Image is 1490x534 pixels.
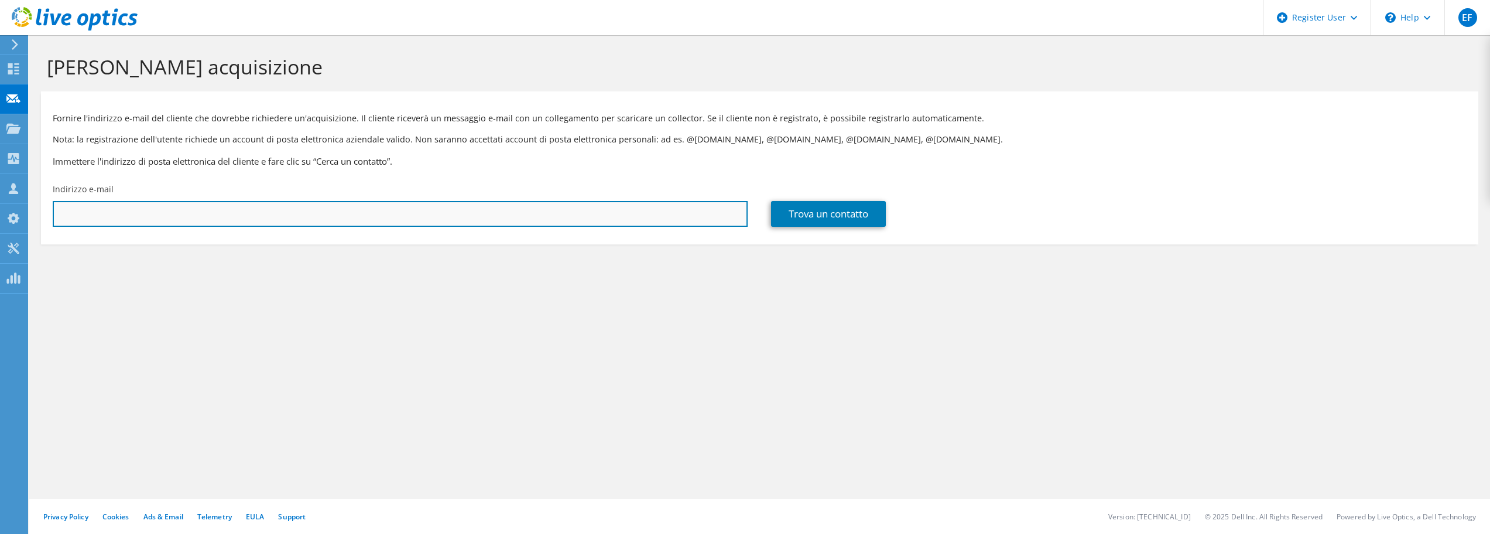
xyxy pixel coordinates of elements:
[278,512,306,522] a: Support
[53,133,1467,146] p: Nota: la registrazione dell'utente richiede un account di posta elettronica aziendale valido. Non...
[53,155,1467,168] h3: Immettere l'indirizzo di posta elettronica del cliente e fare clic su “Cerca un contatto”.
[771,201,886,227] a: Trova un contatto
[1337,512,1476,522] li: Powered by Live Optics, a Dell Technology
[1108,512,1191,522] li: Version: [TECHNICAL_ID]
[53,183,114,195] label: Indirizzo e-mail
[53,112,1467,125] p: Fornire l'indirizzo e-mail del cliente che dovrebbe richiedere un'acquisizione. Il cliente riceve...
[246,512,264,522] a: EULA
[47,55,1467,79] h1: [PERSON_NAME] acquisizione
[43,512,88,522] a: Privacy Policy
[1385,12,1396,23] svg: \n
[1458,8,1477,27] span: EF
[143,512,183,522] a: Ads & Email
[102,512,129,522] a: Cookies
[197,512,232,522] a: Telemetry
[1205,512,1323,522] li: © 2025 Dell Inc. All Rights Reserved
